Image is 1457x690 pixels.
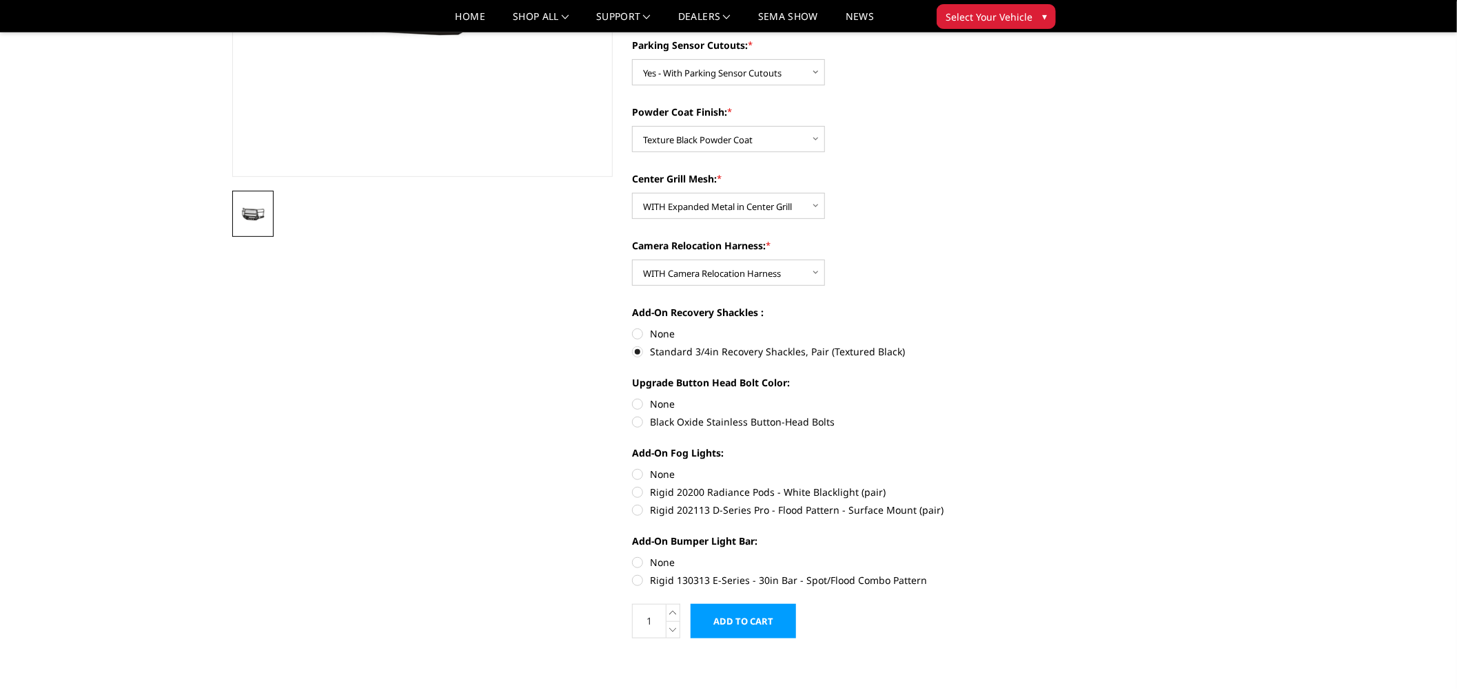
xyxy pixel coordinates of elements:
[937,4,1056,29] button: Select Your Vehicle
[1042,9,1047,23] span: ▾
[596,12,651,32] a: Support
[456,12,485,32] a: Home
[632,326,1012,341] label: None
[632,397,1012,411] label: None
[236,207,269,222] img: 2024-2025 Chevrolet 2500-3500 - Freedom Series - Extreme Front Bumper
[946,10,1032,24] span: Select Your Vehicle
[846,12,874,32] a: News
[632,573,1012,587] label: Rigid 130313 E-Series - 30in Bar - Spot/Flood Combo Pattern
[632,344,1012,359] label: Standard 3/4in Recovery Shackles, Pair (Textured Black)
[632,467,1012,481] label: None
[632,415,1012,429] label: Black Oxide Stainless Button-Head Bolts
[632,534,1012,548] label: Add-On Bumper Light Bar:
[632,503,1012,517] label: Rigid 202113 D-Series Pro - Flood Pattern - Surface Mount (pair)
[678,12,731,32] a: Dealers
[758,12,818,32] a: SEMA Show
[632,375,1012,390] label: Upgrade Button Head Bolt Color:
[632,171,1012,186] label: Center Grill Mesh:
[632,446,1012,460] label: Add-On Fog Lights:
[632,555,1012,569] label: None
[632,38,1012,52] label: Parking Sensor Cutouts:
[513,12,569,32] a: shop all
[691,604,796,638] input: Add to Cart
[632,105,1012,119] label: Powder Coat Finish:
[632,305,1012,320] label: Add-On Recovery Shackles :
[632,485,1012,499] label: Rigid 20200 Radiance Pods - White Blacklight (pair)
[632,238,1012,253] label: Camera Relocation Harness:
